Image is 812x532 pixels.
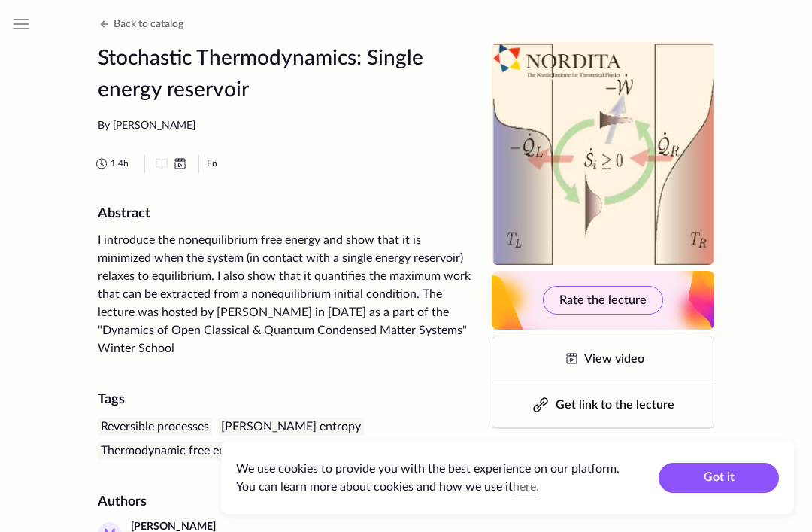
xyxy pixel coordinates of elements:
[543,286,663,315] button: Rate the lecture
[98,119,474,134] div: By [PERSON_NAME]
[98,231,474,357] div: I introduce the nonequilibrium free energy and show that it is minimized when the system (in cont...
[584,353,644,365] span: View video
[98,42,474,105] h1: Stochastic Thermodynamics: Single energy reservoir
[114,19,183,29] span: Back to catalog
[111,157,129,170] span: 1.4 h
[492,382,714,427] button: Get link to the lecture
[98,418,212,436] div: Reversible processes
[95,15,183,33] button: Back to catalog
[98,206,474,223] h2: Abstract
[492,336,714,382] a: View video
[98,493,474,511] div: Authors
[513,481,539,493] a: here.
[98,442,251,460] div: Thermodynamic free energy
[556,399,674,411] span: Get link to the lecture
[218,418,364,436] div: [PERSON_NAME] entropy
[98,391,474,409] div: Tags
[659,463,779,493] button: Got it
[207,159,217,168] abbr: English
[236,463,620,493] span: We use cookies to provide you with the best experience on our platform. You can learn more about ...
